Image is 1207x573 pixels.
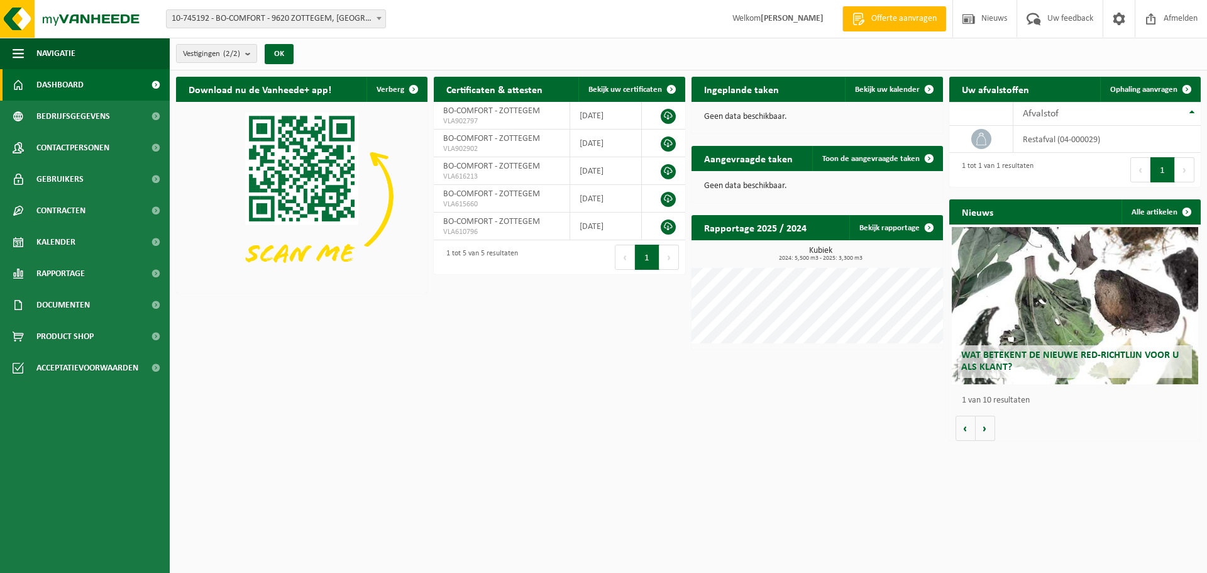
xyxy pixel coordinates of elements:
[1013,126,1201,153] td: restafval (04-000029)
[635,245,659,270] button: 1
[570,213,641,240] td: [DATE]
[842,6,946,31] a: Offerte aanvragen
[692,146,805,170] h2: Aangevraagde taken
[176,77,344,101] h2: Download nu de Vanheede+ app!
[367,77,426,102] button: Verberg
[36,132,109,164] span: Contactpersonen
[1122,199,1199,225] a: Alle artikelen
[36,38,75,69] span: Navigatie
[443,189,540,199] span: BO-COMFORT - ZOTTEGEM
[265,44,294,64] button: OK
[176,44,257,63] button: Vestigingen(2/2)
[949,199,1006,224] h2: Nieuws
[615,245,635,270] button: Previous
[36,258,85,289] span: Rapportage
[1150,157,1175,182] button: 1
[855,86,920,94] span: Bekijk uw kalender
[822,155,920,163] span: Toon de aangevraagde taken
[1100,77,1199,102] a: Ophaling aanvragen
[443,116,560,126] span: VLA902797
[949,77,1042,101] h2: Uw afvalstoffen
[570,157,641,185] td: [DATE]
[443,144,560,154] span: VLA902902
[962,396,1194,405] p: 1 van 10 resultaten
[377,86,404,94] span: Verberg
[961,350,1179,372] span: Wat betekent de nieuwe RED-richtlijn voor u als klant?
[443,134,540,143] span: BO-COMFORT - ZOTTEGEM
[952,227,1198,384] a: Wat betekent de nieuwe RED-richtlijn voor u als klant?
[956,416,976,441] button: Vorige
[36,289,90,321] span: Documenten
[443,227,560,237] span: VLA610796
[434,77,555,101] h2: Certificaten & attesten
[588,86,662,94] span: Bekijk uw certificaten
[570,102,641,130] td: [DATE]
[167,10,385,28] span: 10-745192 - BO-COMFORT - 9620 ZOTTEGEM, LAURENS DE METSSTRAAT 72D4
[578,77,684,102] a: Bekijk uw certificaten
[849,215,942,240] a: Bekijk rapportage
[956,156,1033,184] div: 1 tot 1 van 1 resultaten
[704,182,930,191] p: Geen data beschikbaar.
[443,106,540,116] span: BO-COMFORT - ZOTTEGEM
[443,217,540,226] span: BO-COMFORT - ZOTTEGEM
[761,14,824,23] strong: [PERSON_NAME]
[1110,86,1177,94] span: Ophaling aanvragen
[1130,157,1150,182] button: Previous
[692,77,791,101] h2: Ingeplande taken
[223,50,240,58] count: (2/2)
[36,352,138,384] span: Acceptatievoorwaarden
[36,226,75,258] span: Kalender
[570,185,641,213] td: [DATE]
[166,9,386,28] span: 10-745192 - BO-COMFORT - 9620 ZOTTEGEM, LAURENS DE METSSTRAAT 72D4
[659,245,679,270] button: Next
[36,321,94,352] span: Product Shop
[1175,157,1194,182] button: Next
[440,243,518,271] div: 1 tot 5 van 5 resultaten
[868,13,940,25] span: Offerte aanvragen
[845,77,942,102] a: Bekijk uw kalender
[698,255,943,262] span: 2024: 5,500 m3 - 2025: 3,300 m3
[570,130,641,157] td: [DATE]
[36,195,85,226] span: Contracten
[704,113,930,121] p: Geen data beschikbaar.
[812,146,942,171] a: Toon de aangevraagde taken
[1023,109,1059,119] span: Afvalstof
[176,102,427,291] img: Download de VHEPlus App
[976,416,995,441] button: Volgende
[692,215,819,240] h2: Rapportage 2025 / 2024
[36,101,110,132] span: Bedrijfsgegevens
[183,45,240,64] span: Vestigingen
[443,162,540,171] span: BO-COMFORT - ZOTTEGEM
[36,69,84,101] span: Dashboard
[443,199,560,209] span: VLA615660
[443,172,560,182] span: VLA616213
[698,247,943,262] h3: Kubiek
[36,164,84,195] span: Gebruikers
